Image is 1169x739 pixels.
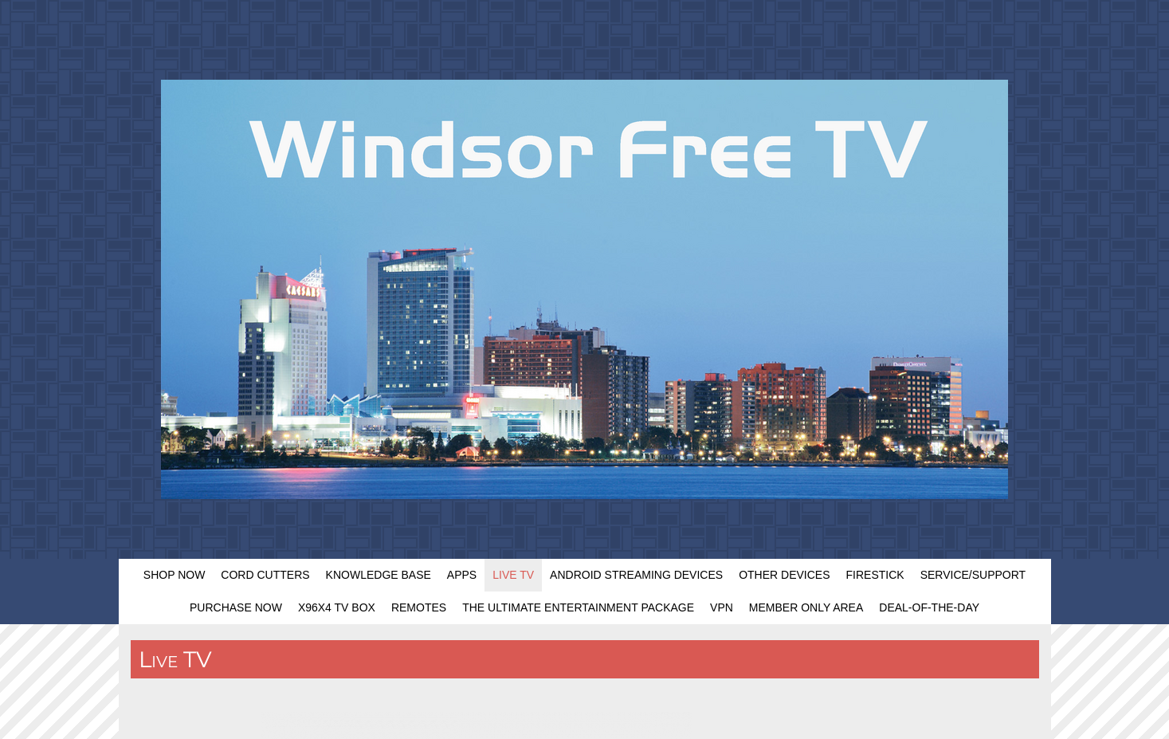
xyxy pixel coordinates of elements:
span: Cord Cutters [221,568,309,581]
a: The Ultimate Entertainment Package [454,592,702,624]
a: Deal-Of-The-Day [871,592,987,624]
a: VPN [702,592,741,624]
span: Service/Support [920,568,1026,581]
span: Purchase Now [190,601,282,614]
a: Remotes [383,592,454,624]
a: Apps [439,559,484,592]
a: FireStick [838,559,912,592]
a: Shop Now [135,559,214,592]
span: X96X4 TV Box [298,601,375,614]
span: VPN [710,601,733,614]
span: The Ultimate Entertainment Package [462,601,694,614]
a: Purchase Now [182,592,290,624]
span: Shop Now [143,568,206,581]
span: FireStick [846,568,904,581]
img: header photo [161,80,1008,499]
a: Member Only Area [741,592,871,624]
span: Deal-Of-The-Day [879,601,979,614]
span: Knowledge Base [326,568,431,581]
a: Android Streaming Devices [542,559,731,592]
a: Service/Support [912,559,1034,592]
span: Member Only Area [749,601,863,614]
span: Remotes [391,601,446,614]
a: X96X4 TV Box [290,592,383,624]
a: Live TV [484,559,542,592]
span: Live TV [492,568,534,581]
a: Cord Cutters [213,559,317,592]
span: Android Streaming Devices [550,568,723,581]
span: Live TV [139,646,212,673]
a: Knowledge Base [318,559,439,592]
a: Other Devices [731,559,838,592]
span: Apps [447,568,477,581]
span: Other Devices [739,568,830,581]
